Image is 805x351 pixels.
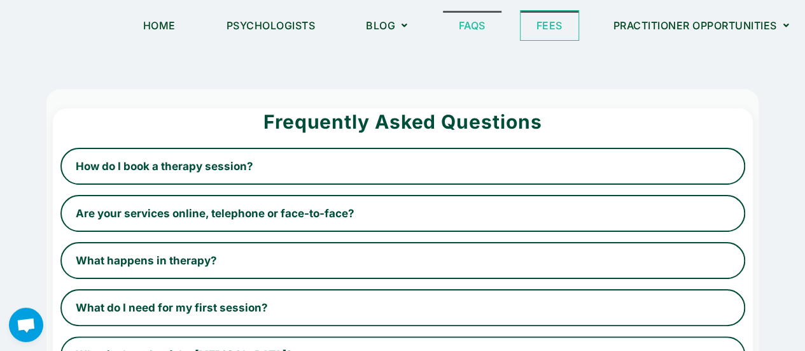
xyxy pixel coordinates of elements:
[9,308,43,342] a: Open chat
[60,195,745,232] button: Are your services online, telephone or face-to-face?
[350,11,424,40] a: Blog
[127,11,192,40] a: Home
[60,289,745,326] button: What do I need for my first session?
[443,11,501,40] a: FAQs
[521,11,578,40] a: Fees
[211,11,332,40] a: Psychologists
[60,108,745,135] h1: Frequently Asked Questions
[60,242,745,279] button: What happens in therapy?
[60,148,745,185] button: How do I book a therapy session?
